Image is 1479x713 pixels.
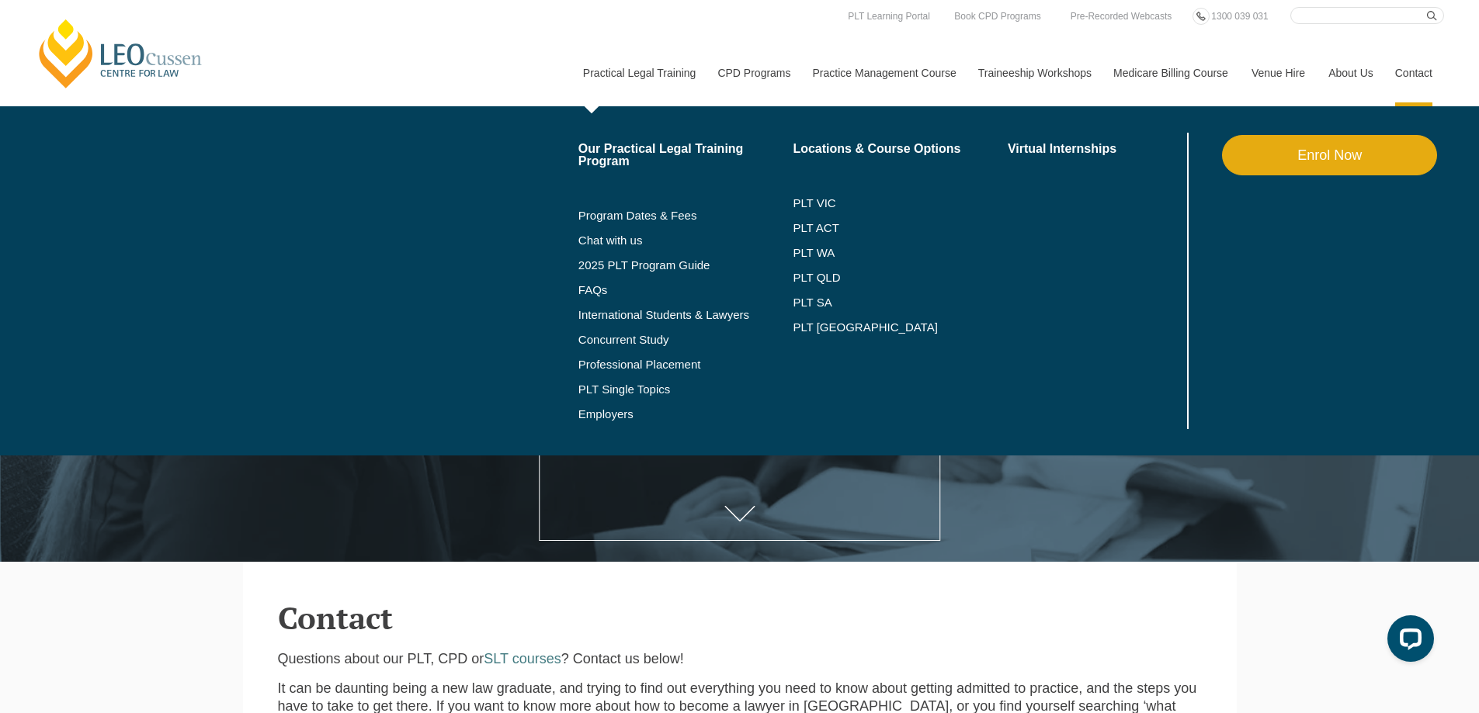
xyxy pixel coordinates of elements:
a: Employers [578,408,793,421]
p: Questions about our PLT, CPD or ? Contact us below! [278,650,1202,668]
span: 1300 039 031 [1211,11,1268,22]
a: Chat with us [578,234,793,247]
iframe: LiveChat chat widget [1375,609,1440,674]
a: Professional Placement [578,358,793,371]
a: Our Practical Legal Training Program [578,143,793,168]
a: Pre-Recorded Webcasts [1067,8,1176,25]
a: PLT QLD [793,272,1008,284]
a: Practical Legal Training [571,40,707,106]
a: Traineeship Workshops [967,40,1102,106]
a: PLT VIC [793,197,1008,209]
a: PLT SA [793,296,1008,309]
a: PLT [GEOGRAPHIC_DATA] [793,321,1008,334]
a: Medicare Billing Course [1102,40,1240,106]
a: International Students & Lawyers [578,309,793,321]
a: About Us [1317,40,1384,106]
a: Concurrent Study [578,334,793,346]
a: Contact [1384,40,1444,106]
a: 1300 039 031 [1207,8,1272,25]
a: Book CPD Programs [950,8,1044,25]
a: PLT Single Topics [578,383,793,396]
a: CPD Programs [706,40,800,106]
a: Program Dates & Fees [578,209,793,222]
a: Locations & Course Options [793,143,1008,155]
a: FAQs [578,284,793,296]
a: 2025 PLT Program Guide [578,259,755,272]
a: Virtual Internships [1008,143,1184,155]
a: Enrol Now [1222,135,1437,175]
a: Venue Hire [1240,40,1317,106]
a: Practice Management Course [801,40,967,106]
a: PLT Learning Portal [844,8,934,25]
a: PLT WA [793,247,969,259]
a: PLT ACT [793,222,1008,234]
h2: Contact [278,601,1202,635]
a: SLT courses [484,651,561,666]
a: [PERSON_NAME] Centre for Law [35,17,207,90]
